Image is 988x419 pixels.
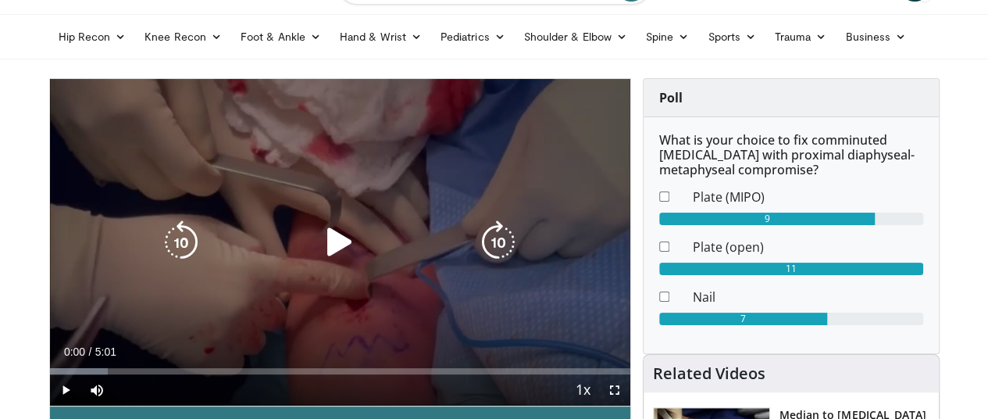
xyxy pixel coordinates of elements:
[95,346,116,358] span: 5:01
[836,21,915,52] a: Business
[681,238,935,256] dd: Plate (open)
[50,368,630,374] div: Progress Bar
[599,374,630,406] button: Fullscreen
[81,374,112,406] button: Mute
[568,374,599,406] button: Playback Rate
[659,313,827,325] div: 7
[49,21,136,52] a: Hip Recon
[330,21,431,52] a: Hand & Wrist
[431,21,515,52] a: Pediatrics
[698,21,765,52] a: Sports
[637,21,698,52] a: Spine
[659,89,683,106] strong: Poll
[50,374,81,406] button: Play
[135,21,231,52] a: Knee Recon
[681,188,935,206] dd: Plate (MIPO)
[659,213,876,225] div: 9
[765,21,836,52] a: Trauma
[515,21,637,52] a: Shoulder & Elbow
[681,288,935,306] dd: Nail
[659,263,923,275] div: 11
[89,346,92,358] span: /
[50,79,630,406] video-js: Video Player
[659,133,923,178] h6: What is your choice to fix comminuted [MEDICAL_DATA] with proximal diaphyseal-metaphyseal comprom...
[653,364,765,383] h4: Related Videos
[231,21,330,52] a: Foot & Ankle
[64,346,85,358] span: 0:00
